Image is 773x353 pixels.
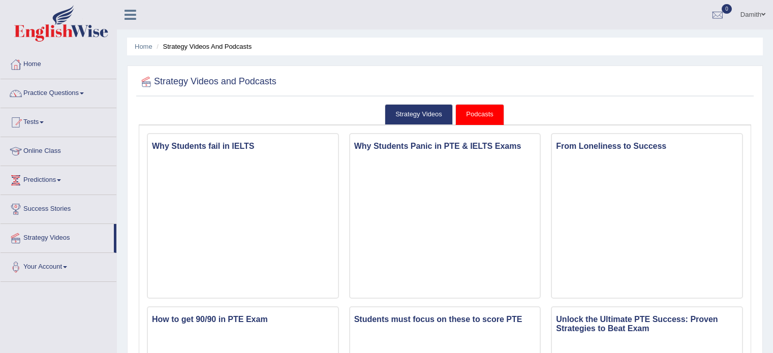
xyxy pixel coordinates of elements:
a: Your Account [1,253,116,278]
h3: Why Students Panic in PTE & IELTS Exams [350,139,540,153]
a: Home [1,50,116,76]
h2: Strategy Videos and Podcasts [139,74,276,89]
h3: How to get 90/90 in PTE Exam [148,312,338,327]
a: Podcasts [455,104,504,125]
h3: Students must focus on these to score PTE [350,312,540,327]
a: Success Stories [1,195,116,220]
h3: From Loneliness to Success [552,139,742,153]
a: Strategy Videos [1,224,114,249]
h3: Why Students fail in IELTS [148,139,338,153]
a: Tests [1,108,116,134]
a: Strategy Videos [385,104,453,125]
a: Online Class [1,137,116,163]
a: Practice Questions [1,79,116,105]
h3: Unlock the Ultimate PTE Success: Proven Strategies to Beat Exam [552,312,742,335]
li: Strategy Videos and Podcasts [154,42,252,51]
span: 0 [722,4,732,14]
a: Home [135,43,152,50]
a: Predictions [1,166,116,191]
